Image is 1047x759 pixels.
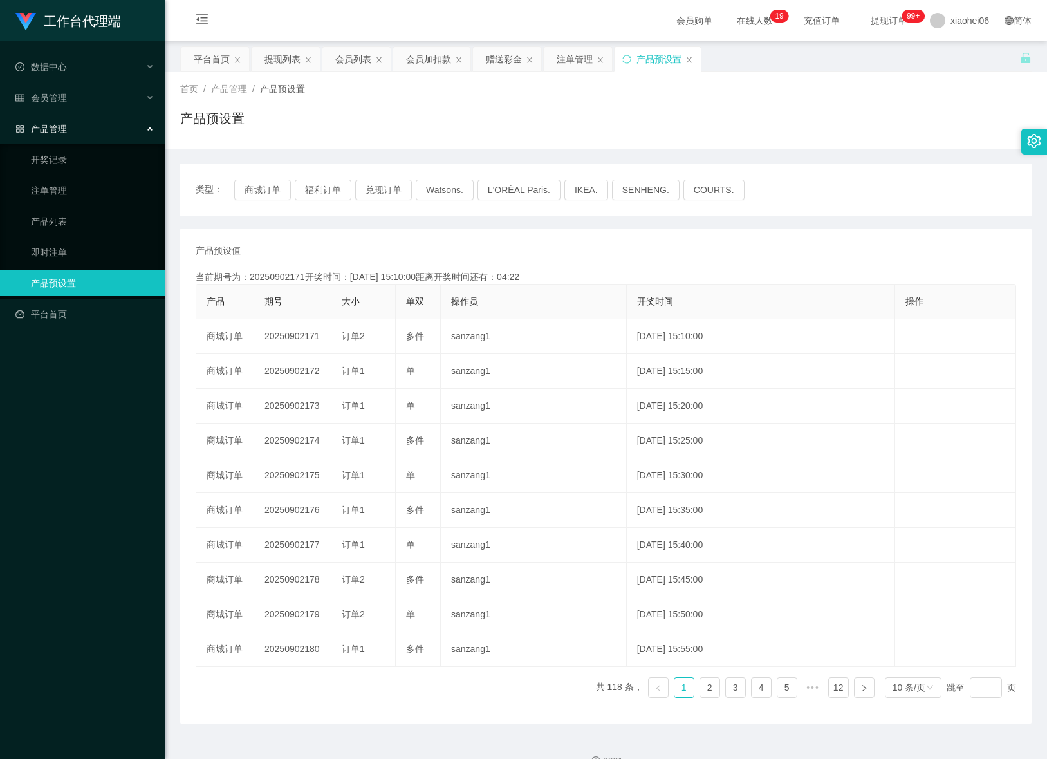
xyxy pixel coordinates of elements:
[342,609,365,619] span: 订单2
[627,424,895,458] td: [DATE] 15:25:00
[15,124,67,134] span: 产品管理
[775,10,779,23] p: 1
[726,678,745,697] a: 3
[406,505,424,515] span: 多件
[254,458,331,493] td: 20250902175
[304,56,312,64] i: 图标: close
[254,632,331,667] td: 20250902180
[627,389,895,424] td: [DATE] 15:20:00
[860,684,868,692] i: 图标: right
[902,10,925,23] sup: 1050
[375,56,383,64] i: 图标: close
[196,597,254,632] td: 商城订单
[234,56,241,64] i: 图标: close
[207,296,225,306] span: 产品
[441,632,627,667] td: sanzang1
[406,47,451,71] div: 会员加扣款
[196,180,234,200] span: 类型：
[685,56,693,64] i: 图标: close
[295,180,351,200] button: 福利订单
[211,84,247,94] span: 产品管理
[254,528,331,563] td: 20250902177
[451,296,478,306] span: 操作员
[15,62,67,72] span: 数据中心
[777,677,797,698] li: 5
[637,296,673,306] span: 开奖时间
[342,296,360,306] span: 大小
[636,47,681,71] div: 产品预设置
[674,678,694,697] a: 1
[441,354,627,389] td: sanzang1
[627,493,895,528] td: [DATE] 15:35:00
[828,677,849,698] li: 12
[31,270,154,296] a: 产品预设置
[947,677,1016,698] div: 跳至 页
[260,84,305,94] span: 产品预设置
[342,435,365,445] span: 订单1
[406,400,415,411] span: 单
[196,528,254,563] td: 商城订单
[342,331,365,341] span: 订单2
[234,180,291,200] button: 商城订单
[15,124,24,133] i: 图标: appstore-o
[15,13,36,31] img: logo.9652507e.png
[31,209,154,234] a: 产品列表
[203,84,206,94] span: /
[31,239,154,265] a: 即时注单
[526,56,533,64] i: 图标: close
[441,458,627,493] td: sanzang1
[797,16,846,25] span: 充值订单
[355,180,412,200] button: 兑现订单
[335,47,371,71] div: 会员列表
[180,1,224,42] i: 图标: menu-fold
[15,93,67,103] span: 会员管理
[406,366,415,376] span: 单
[441,528,627,563] td: sanzang1
[342,366,365,376] span: 订单1
[627,354,895,389] td: [DATE] 15:15:00
[196,563,254,597] td: 商城订单
[15,301,154,327] a: 图标: dashboard平台首页
[254,319,331,354] td: 20250902171
[557,47,593,71] div: 注单管理
[627,528,895,563] td: [DATE] 15:40:00
[342,539,365,550] span: 订单1
[1005,16,1014,25] i: 图标: global
[441,493,627,528] td: sanzang1
[700,677,720,698] li: 2
[725,677,746,698] li: 3
[342,644,365,654] span: 订单1
[254,389,331,424] td: 20250902173
[864,16,913,25] span: 提现订单
[406,331,424,341] span: 多件
[180,109,245,128] h1: 产品预设置
[596,677,643,698] li: 共 118 条，
[926,684,934,693] i: 图标: down
[254,493,331,528] td: 20250902176
[342,470,365,480] span: 订单1
[779,10,784,23] p: 9
[622,55,631,64] i: 图标: sync
[751,677,772,698] li: 4
[196,632,254,667] td: 商城订单
[342,400,365,411] span: 订单1
[406,296,424,306] span: 单双
[31,178,154,203] a: 注单管理
[441,319,627,354] td: sanzang1
[196,389,254,424] td: 商城订单
[477,180,561,200] button: L'ORÉAL Paris.
[406,609,415,619] span: 单
[683,180,745,200] button: COURTS.
[627,632,895,667] td: [DATE] 15:55:00
[194,47,230,71] div: 平台首页
[15,15,121,26] a: 工作台代理端
[406,435,424,445] span: 多件
[564,180,608,200] button: IKEA.
[486,47,522,71] div: 赠送彩金
[441,563,627,597] td: sanzang1
[196,319,254,354] td: 商城订单
[196,493,254,528] td: 商城订单
[441,597,627,632] td: sanzang1
[254,354,331,389] td: 20250902172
